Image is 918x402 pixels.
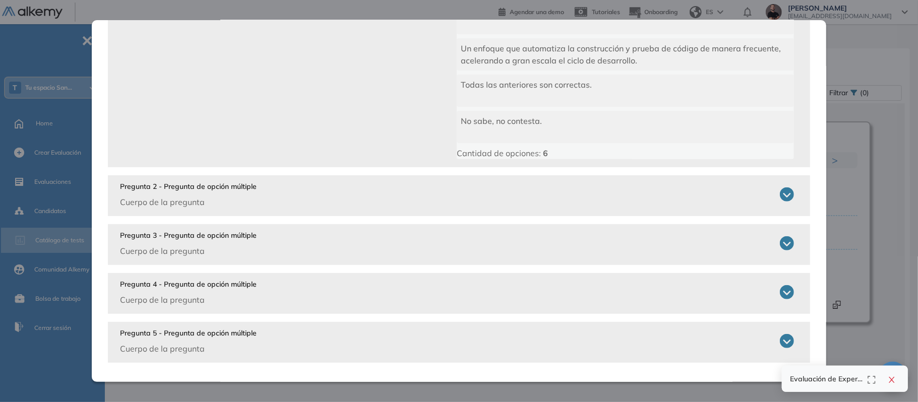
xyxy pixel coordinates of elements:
span: Un enfoque que automatiza la construcción y prueba de código de manera frecuente, acelerando a gr... [461,43,781,65]
p: Cuerpo de la pregunta [120,245,257,257]
p: Cantidad de opciones: [457,147,793,159]
p: Pregunta 4 - Pregunta de opción múltiple [120,279,257,290]
button: close [884,372,900,386]
span: No sabe, no contesta. [461,116,542,126]
p: Cuerpo de la pregunta [120,294,257,306]
span: 6 [543,148,548,158]
button: expand [864,372,880,386]
p: Cuerpo de la pregunta [120,343,257,355]
p: Pregunta 2 - Pregunta de opción múltiple [120,181,257,192]
h4: Evaluación de Experiencia [790,375,864,383]
span: expand [868,376,876,384]
p: Pregunta 3 - Pregunta de opción múltiple [120,230,257,241]
p: Cuerpo de la pregunta [120,196,257,208]
span: close [888,376,896,384]
p: Pregunta 5 - Pregunta de opción múltiple [120,328,257,339]
span: Todas las anteriores son correctas. [461,80,592,90]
